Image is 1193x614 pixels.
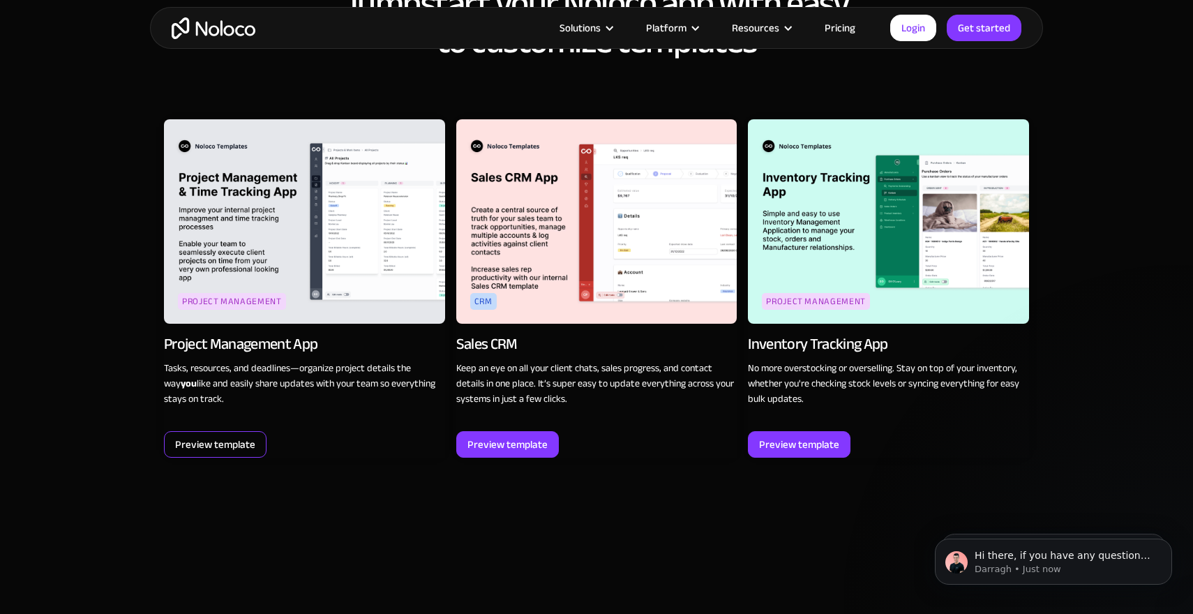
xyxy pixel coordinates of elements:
[714,19,807,37] div: Resources
[748,334,887,354] div: Inventory Tracking App
[748,361,1029,407] p: No more overstocking or overselling. Stay on top of your inventory, whether you're checking stock...
[164,334,317,354] div: Project Management App
[175,435,255,454] div: Preview template
[762,293,870,310] div: Project Management
[807,19,873,37] a: Pricing
[178,293,286,310] div: Project Management
[181,374,197,393] strong: you
[456,119,737,458] a: crmSales CRMKeep an eye on all your client chats, sales progress, and contact details in one plac...
[914,509,1193,607] iframe: Intercom notifications message
[629,19,714,37] div: Platform
[646,19,686,37] div: Platform
[164,119,445,458] a: Project ManagementProject Management AppTasks, resources, and deadlines—organize project details ...
[456,361,737,407] p: Keep an eye on all your client chats, sales progress, and contact details in one place. It’s supe...
[456,334,518,354] div: Sales CRM
[890,15,936,41] a: Login
[947,15,1021,41] a: Get started
[732,19,779,37] div: Resources
[560,19,601,37] div: Solutions
[164,361,445,407] p: Tasks, resources, and deadlines—organize project details the way like and easily share updates wi...
[172,17,255,39] a: home
[467,435,548,454] div: Preview template
[542,19,629,37] div: Solutions
[470,293,497,310] div: crm
[748,119,1029,458] a: Project ManagementInventory Tracking AppNo more overstocking or overselling. Stay on top of your ...
[759,435,839,454] div: Preview template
